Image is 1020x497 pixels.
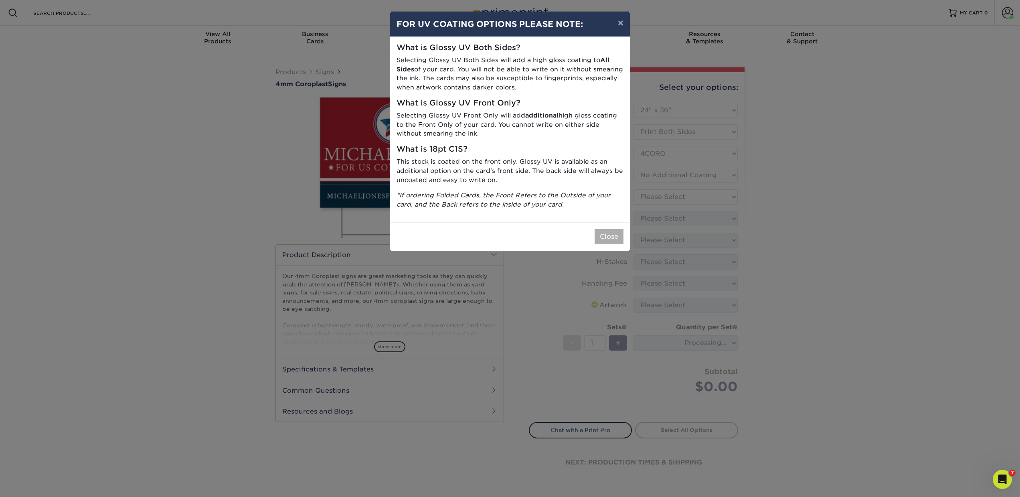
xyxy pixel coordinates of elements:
[397,111,623,138] p: Selecting Glossy UV Front Only will add high gloss coating to the Front Only of your card. You ca...
[397,145,623,154] h5: What is 18pt C1S?
[595,229,623,244] button: Close
[611,12,630,34] button: ×
[525,112,559,119] strong: additional
[993,470,1012,489] iframe: Intercom live chat
[397,99,623,108] h5: What is Glossy UV Front Only?
[397,43,623,53] h5: What is Glossy UV Both Sides?
[397,157,623,185] p: This stock is coated on the front only. Glossy UV is available as an additional option on the car...
[397,56,623,92] p: Selecting Glossy UV Both Sides will add a high gloss coating to of your card. You will not be abl...
[1009,470,1016,476] span: 7
[397,191,611,208] i: *If ordering Folded Cards, the Front Refers to the Outside of your card, and the Back refers to t...
[397,18,623,30] h4: FOR UV COATING OPTIONS PLEASE NOTE:
[397,56,609,73] strong: All Sides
